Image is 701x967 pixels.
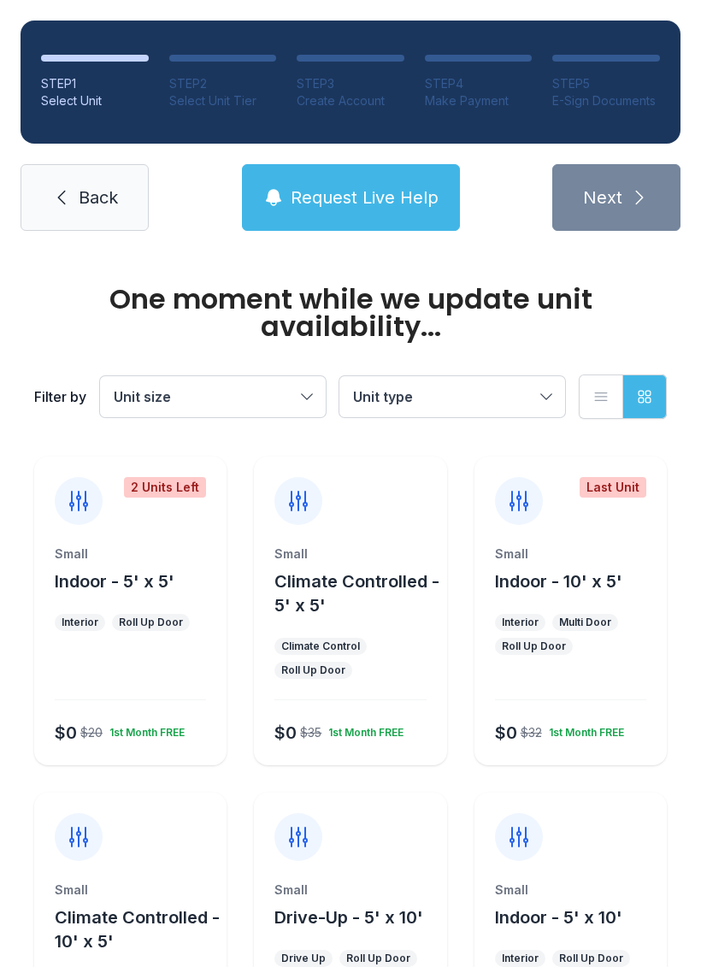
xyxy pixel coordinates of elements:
span: Unit type [353,388,413,405]
div: STEP 2 [169,75,277,92]
div: STEP 5 [552,75,660,92]
span: Next [583,186,622,209]
div: Small [495,545,646,563]
div: Drive Up [281,952,326,965]
div: Climate Control [281,640,360,653]
div: Small [274,545,426,563]
div: 1st Month FREE [542,719,624,740]
div: Small [274,882,426,899]
button: Climate Controlled - 5' x 5' [274,569,439,617]
div: STEP 3 [297,75,404,92]
div: STEP 1 [41,75,149,92]
div: One moment while we update unit availability... [34,286,667,340]
div: Interior [502,616,539,629]
div: E-Sign Documents [552,92,660,109]
div: Select Unit Tier [169,92,277,109]
div: Last Unit [580,477,646,498]
div: Select Unit [41,92,149,109]
button: Unit type [339,376,565,417]
div: Filter by [34,386,86,407]
span: Climate Controlled - 10' x 5' [55,907,220,952]
div: Roll Up Door [559,952,623,965]
div: Roll Up Door [346,952,410,965]
button: Indoor - 5' x 5' [55,569,174,593]
div: Interior [62,616,98,629]
button: Indoor - 10' x 5' [495,569,622,593]
div: $32 [521,724,542,741]
div: STEP 4 [425,75,533,92]
div: 2 Units Left [124,477,206,498]
button: Unit size [100,376,326,417]
div: Roll Up Door [502,640,566,653]
span: Indoor - 5' x 5' [55,571,174,592]
span: Back [79,186,118,209]
div: Small [495,882,646,899]
div: $0 [495,721,517,745]
div: Roll Up Door [119,616,183,629]
div: Roll Up Door [281,663,345,677]
div: $35 [300,724,321,741]
button: Drive-Up - 5' x 10' [274,905,423,929]
button: Climate Controlled - 10' x 5' [55,905,220,953]
div: $0 [274,721,297,745]
div: $20 [80,724,103,741]
span: Request Live Help [291,186,439,209]
div: Create Account [297,92,404,109]
span: Indoor - 5' x 10' [495,907,622,928]
span: Climate Controlled - 5' x 5' [274,571,439,616]
div: Multi Door [559,616,611,629]
span: Drive-Up - 5' x 10' [274,907,423,928]
div: Interior [502,952,539,965]
div: Small [55,882,206,899]
div: Make Payment [425,92,533,109]
span: Indoor - 10' x 5' [495,571,622,592]
div: $0 [55,721,77,745]
div: Small [55,545,206,563]
div: 1st Month FREE [103,719,185,740]
button: Indoor - 5' x 10' [495,905,622,929]
span: Unit size [114,388,171,405]
div: 1st Month FREE [321,719,404,740]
